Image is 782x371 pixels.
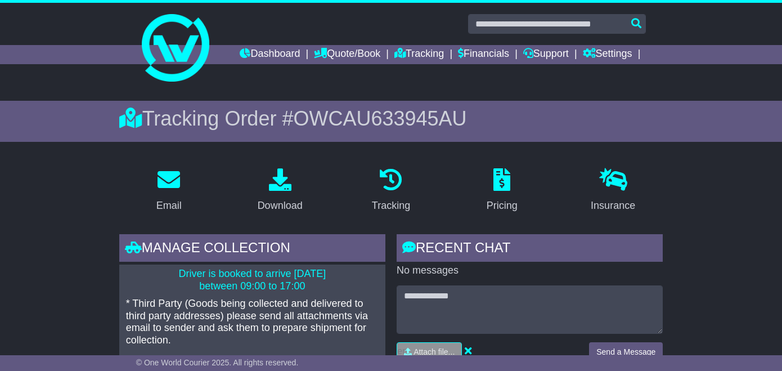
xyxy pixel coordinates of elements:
[487,198,518,213] div: Pricing
[394,45,444,64] a: Tracking
[136,358,299,367] span: © One World Courier 2025. All rights reserved.
[119,106,663,131] div: Tracking Order #
[479,164,525,217] a: Pricing
[293,107,466,130] span: OWCAU633945AU
[591,198,635,213] div: Insurance
[372,198,410,213] div: Tracking
[458,45,509,64] a: Financials
[156,198,182,213] div: Email
[397,265,663,277] p: No messages
[126,298,379,346] p: * Third Party (Goods being collected and delivered to third party addresses) please send all atta...
[149,164,189,217] a: Email
[126,268,379,292] p: Driver is booked to arrive [DATE] between 09:00 to 17:00
[365,164,417,217] a: Tracking
[583,45,632,64] a: Settings
[583,164,642,217] a: Insurance
[119,234,385,265] div: Manage collection
[589,342,663,362] button: Send a Message
[240,45,300,64] a: Dashboard
[314,45,380,64] a: Quote/Book
[258,198,303,213] div: Download
[250,164,310,217] a: Download
[523,45,569,64] a: Support
[397,234,663,265] div: RECENT CHAT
